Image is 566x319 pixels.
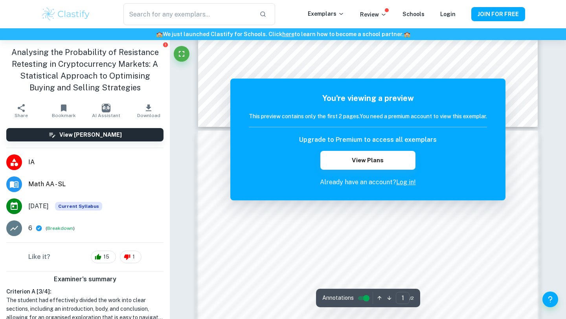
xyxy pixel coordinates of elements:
span: Annotations [322,294,354,302]
div: 15 [91,251,116,263]
h5: You're viewing a preview [249,92,487,104]
a: Log in! [396,178,416,186]
img: AI Assistant [102,104,110,112]
button: Breakdown [47,225,73,232]
span: ( ) [46,225,75,232]
h6: View [PERSON_NAME] [59,130,122,139]
span: Download [137,113,160,118]
button: Report issue [162,42,168,48]
div: This exemplar is based on the current syllabus. Feel free to refer to it for inspiration/ideas wh... [55,202,102,211]
button: Fullscreen [174,46,189,62]
span: / 2 [410,295,414,302]
button: View [PERSON_NAME] [6,128,164,141]
h6: Examiner's summary [3,275,167,284]
span: Share [15,113,28,118]
a: here [282,31,294,37]
img: Clastify logo [41,6,91,22]
button: Bookmark [42,100,85,122]
span: 🏫 [156,31,163,37]
h6: Upgrade to Premium to access all exemplars [299,135,437,145]
span: 1 [128,253,139,261]
button: Help and Feedback [542,291,558,307]
h6: We just launched Clastify for Schools. Click to learn how to become a school partner. [2,30,564,38]
p: Review [360,10,387,19]
div: 1 [120,251,141,263]
span: IA [28,158,164,167]
span: Current Syllabus [55,202,102,211]
p: Already have an account? [249,178,487,187]
a: Schools [402,11,424,17]
span: 🏫 [404,31,410,37]
input: Search for any exemplars... [123,3,253,25]
p: 6 [28,224,32,233]
span: [DATE] [28,202,49,211]
h1: Analysing the Probability of Resistance Retesting in Cryptocurrency Markets: A Statistical Approa... [6,46,164,93]
h6: This preview contains only the first 2 pages. You need a premium account to view this exemplar. [249,112,487,121]
button: JOIN FOR FREE [471,7,525,21]
span: AI Assistant [92,113,120,118]
button: AI Assistant [85,100,127,122]
button: View Plans [320,151,415,170]
a: Login [440,11,456,17]
p: Exemplars [308,9,344,18]
span: 15 [99,253,114,261]
button: Download [127,100,170,122]
h6: Like it? [28,252,50,262]
h6: Criterion A [ 3 / 4 ]: [6,287,164,296]
span: Math AA - SL [28,180,164,189]
span: Bookmark [52,113,76,118]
